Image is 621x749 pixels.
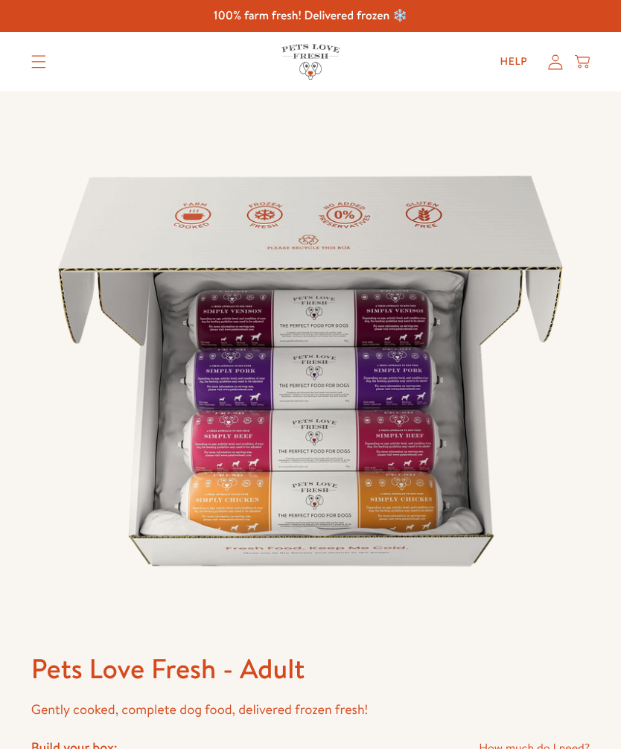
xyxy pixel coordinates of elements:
a: Help [488,47,540,77]
p: Gently cooked, complete dog food, delivered frozen fresh! [31,698,590,721]
h1: Pets Love Fresh - Adult [31,651,590,686]
img: Pets Love Fresh [281,44,340,79]
summary: Translation missing: en.sections.header.menu [19,43,58,80]
img: Pets Love Fresh - Adult [31,92,590,651]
